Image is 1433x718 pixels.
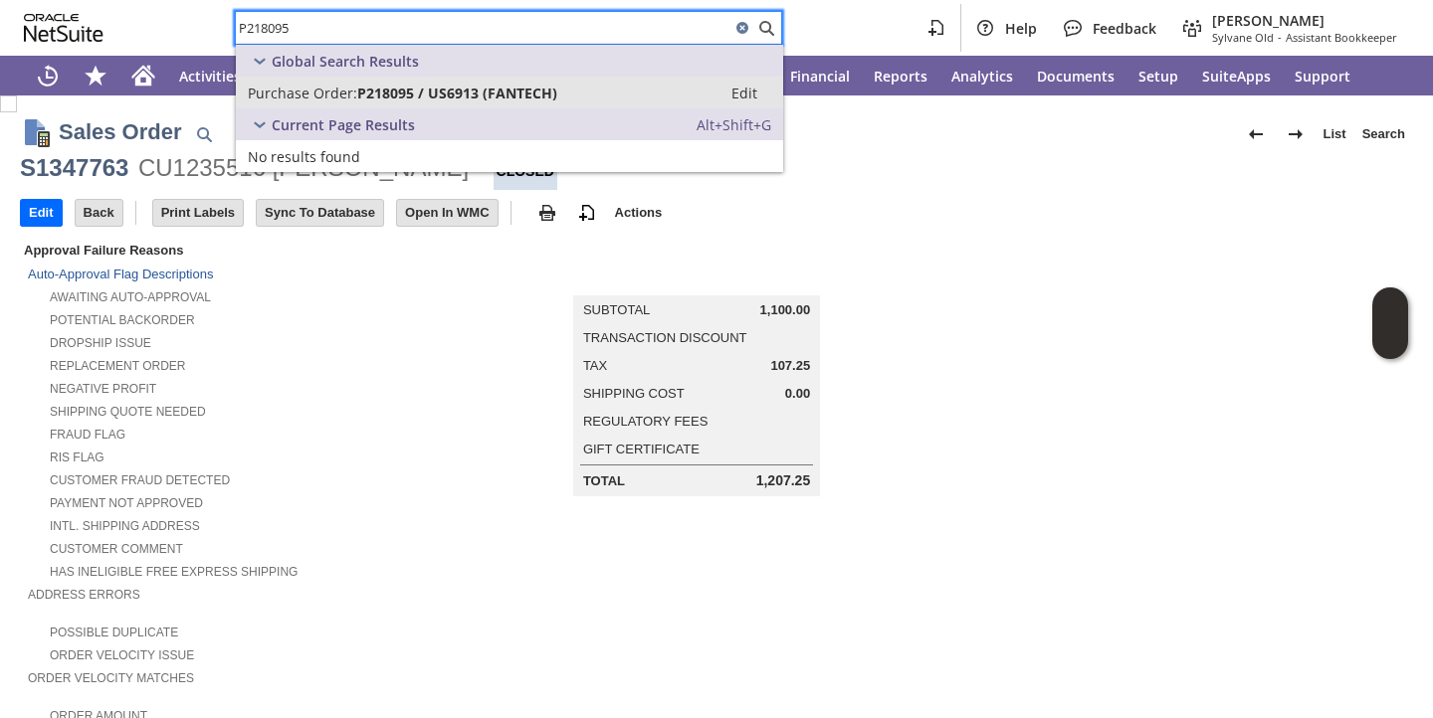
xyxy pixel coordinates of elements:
img: Next [1284,122,1308,146]
img: Quick Find [192,122,216,146]
a: Order Velocity Matches [28,671,194,685]
div: Approval Failure Reasons [20,239,460,262]
span: - [1278,30,1282,45]
span: No results found [248,147,360,166]
input: Sync To Database [257,200,383,226]
a: Documents [1025,56,1126,95]
a: Activities [167,56,253,95]
span: Support [1295,67,1350,86]
a: Auto-Approval Flag Descriptions [28,267,213,281]
a: Regulatory Fees [583,414,708,429]
a: Has Ineligible Free Express Shipping [50,565,298,579]
input: Back [76,200,122,226]
span: Reports [874,67,927,86]
span: 107.25 [770,358,810,374]
svg: Home [131,64,155,88]
a: Financial [778,56,862,95]
span: 0.00 [785,386,810,402]
a: Intl. Shipping Address [50,519,200,533]
a: Possible Duplicate [50,626,178,639]
a: Address Errors [28,588,140,602]
input: Edit [21,200,62,226]
a: Actions [607,205,671,220]
a: Negative Profit [50,382,156,396]
a: Support [1283,56,1362,95]
iframe: Click here to launch Oracle Guided Learning Help Panel [1372,287,1408,359]
a: Search [1354,118,1413,150]
img: Previous [1244,122,1268,146]
input: Open In WMC [397,200,498,226]
span: Activities [179,67,241,86]
a: Purchase Order:P218095 / US6913 (FANTECH)Edit: [236,77,783,108]
a: Transaction Discount [583,330,747,345]
svg: Recent Records [36,64,60,88]
div: Shortcuts [72,56,119,95]
span: Sylvane Old [1212,30,1274,45]
a: Shipping Quote Needed [50,405,206,419]
span: Documents [1037,67,1115,86]
a: Total [583,473,625,488]
a: Customer Comment [50,542,183,556]
span: Feedback [1093,19,1156,38]
img: add-record.svg [575,201,599,225]
a: Reports [862,56,939,95]
a: SuiteApps [1190,56,1283,95]
img: print.svg [535,201,559,225]
a: Potential Backorder [50,313,195,327]
a: Replacement Order [50,359,185,373]
span: Help [1005,19,1037,38]
span: Financial [790,67,850,86]
a: Awaiting Auto-Approval [50,290,211,304]
svg: Search [754,16,778,40]
input: Print Labels [153,200,243,226]
a: Subtotal [583,302,650,317]
h1: Sales Order [59,115,182,148]
a: No results found [236,140,783,172]
span: Purchase Order: [248,84,357,102]
a: Dropship Issue [50,336,151,350]
svg: Shortcuts [84,64,107,88]
caption: Summary [573,264,820,295]
div: S1347763 [20,152,128,184]
a: List [1316,118,1354,150]
a: Tax [583,358,607,373]
a: Customer Fraud Detected [50,473,230,487]
span: SuiteApps [1202,67,1271,86]
a: Edit: [710,81,779,104]
a: Payment not approved [50,496,203,510]
span: Assistant Bookkeeper [1286,30,1397,45]
span: P218095 / US6913 (FANTECH) [357,84,557,102]
input: Search [236,16,730,40]
a: Shipping Cost [583,386,685,401]
span: Oracle Guided Learning Widget. To move around, please hold and drag [1372,324,1408,360]
a: Order Velocity Issue [50,648,194,662]
span: [PERSON_NAME] [1212,11,1397,30]
span: Setup [1138,67,1178,86]
span: 1,100.00 [760,302,811,318]
span: Analytics [951,67,1013,86]
span: 1,207.25 [756,472,811,489]
a: Setup [1126,56,1190,95]
a: Analytics [939,56,1025,95]
a: Recent Records [24,56,72,95]
span: Global Search Results [272,52,419,71]
a: Home [119,56,167,95]
svg: logo [24,14,103,42]
span: Alt+Shift+G [697,115,771,134]
div: CU1235516 [PERSON_NAME] [138,152,469,184]
a: Gift Certificate [583,442,700,456]
a: Fraud Flag [50,428,125,442]
a: RIS flag [50,450,104,464]
span: Current Page Results [272,115,415,134]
